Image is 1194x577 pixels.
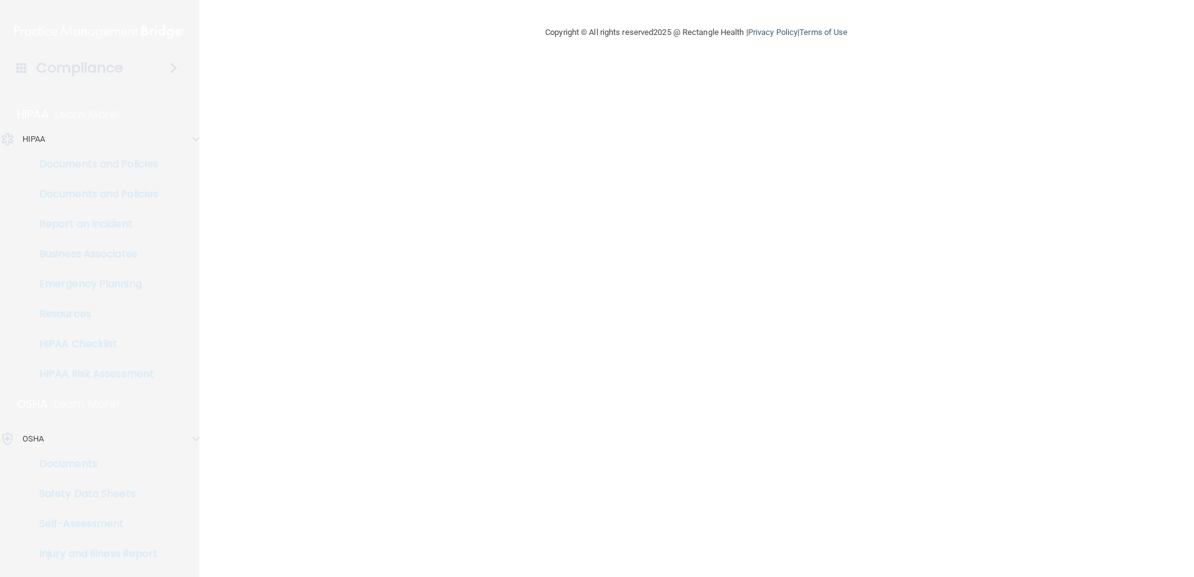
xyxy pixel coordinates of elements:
p: HIPAA [17,107,49,122]
p: HIPAA Risk Assessment [8,368,179,380]
h4: Compliance [36,59,123,77]
p: Self-Assessment [8,518,179,530]
p: Resources [8,308,179,320]
p: Injury and Illness Report [8,548,179,560]
img: PMB logo [14,19,184,44]
p: Emergency Planning [8,278,179,290]
div: Copyright © All rights reserved 2025 @ Rectangle Health | | [468,12,924,52]
p: HIPAA Checklist [8,338,179,350]
p: Documents [8,458,179,470]
p: Documents and Policies [8,158,179,170]
a: Privacy Policy [748,27,797,37]
a: Terms of Use [799,27,847,37]
p: Report an Incident [8,218,179,230]
p: Safety Data Sheets [8,488,179,500]
p: Learn More! [54,397,121,412]
p: OSHA [22,432,44,446]
p: Learn More! [55,107,121,122]
p: Business Associates [8,248,179,260]
p: HIPAA [22,132,46,147]
p: OSHA [17,397,48,412]
p: Documents and Policies [8,188,179,200]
